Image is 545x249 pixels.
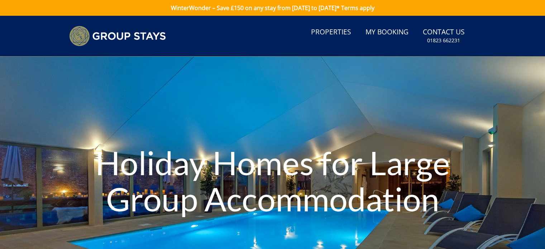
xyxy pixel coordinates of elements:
small: 01823 662231 [427,37,460,44]
a: My Booking [363,24,411,40]
h1: Holiday Homes for Large Group Accommodation [82,130,463,231]
a: Properties [308,24,354,40]
img: Group Stays [69,26,166,46]
a: Contact Us01823 662231 [420,24,468,48]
